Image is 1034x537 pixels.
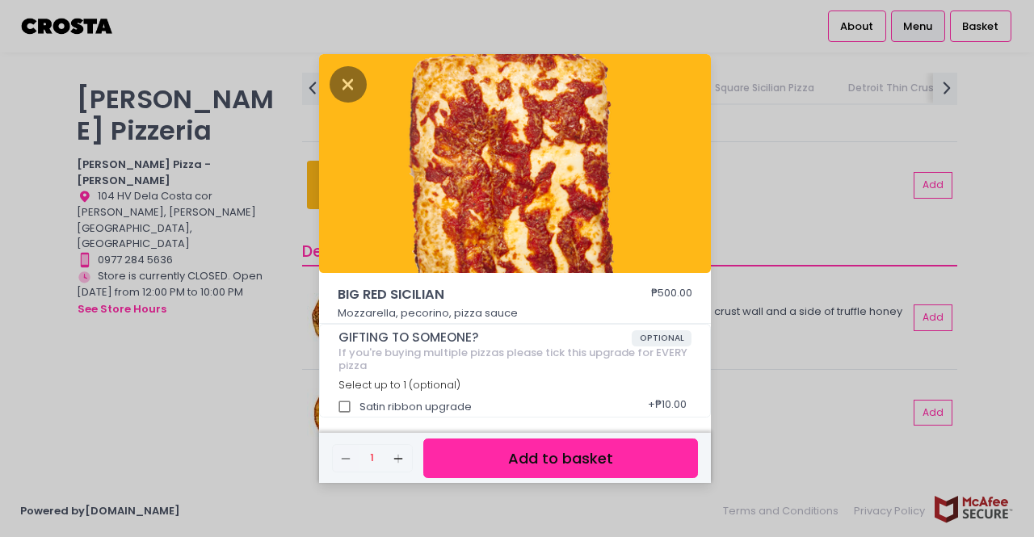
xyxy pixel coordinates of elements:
[338,378,460,392] span: Select up to 1 (optional)
[330,75,367,91] button: Close
[319,54,711,274] img: BIG RED SICILIAN
[338,305,693,321] p: Mozzarella, pecorino, pizza sauce
[642,392,691,422] div: + ₱10.00
[632,330,692,346] span: OPTIONAL
[651,285,692,304] div: ₱500.00
[338,285,604,304] span: BIG RED SICILIAN
[338,346,692,371] div: If you're buying multiple pizzas please tick this upgrade for EVERY pizza
[423,438,698,478] button: Add to basket
[338,330,632,345] span: GIFTING TO SOMEONE?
